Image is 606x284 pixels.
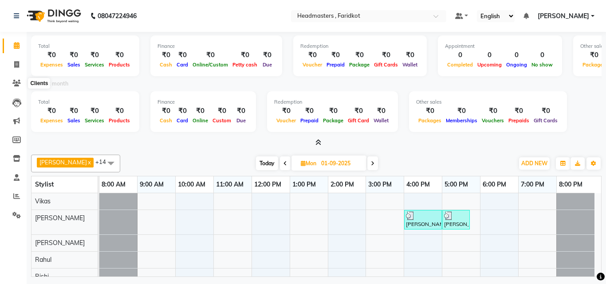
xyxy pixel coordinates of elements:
span: Online [190,117,210,124]
div: ₹0 [210,106,233,116]
div: Other sales [416,98,560,106]
span: Prepaid [298,117,321,124]
span: Products [106,62,132,68]
span: Packages [416,117,444,124]
span: Stylist [35,180,54,188]
div: ₹0 [321,106,346,116]
div: ₹0 [106,50,132,60]
a: 9:00 AM [138,178,166,191]
span: Gift Card [346,117,371,124]
span: Mon [299,160,319,167]
div: ₹0 [233,106,249,116]
div: ₹0 [65,50,83,60]
span: Wallet [371,117,391,124]
div: ₹0 [157,106,174,116]
a: 5:00 PM [442,178,470,191]
a: 2:00 PM [328,178,356,191]
span: Vikas [35,197,51,205]
span: [PERSON_NAME] [538,12,589,21]
span: Today [256,156,278,170]
div: ₹0 [157,50,174,60]
a: 8:00 PM [557,178,585,191]
div: Finance [157,43,275,50]
a: 6:00 PM [480,178,508,191]
span: Rishi [35,272,49,280]
div: Redemption [274,98,391,106]
span: Petty cash [230,62,260,68]
span: Vouchers [480,117,506,124]
a: 11:00 AM [214,178,246,191]
div: Redemption [300,43,420,50]
div: [PERSON_NAME], TK01, 05:00 PM-05:45 PM, BRD - [PERSON_NAME] [443,211,469,228]
span: Rahul [35,256,51,264]
div: Finance [157,98,249,106]
span: Gift Cards [372,62,400,68]
div: ₹0 [38,50,65,60]
a: 3:00 PM [366,178,394,191]
span: Gift Cards [531,117,560,124]
div: ₹0 [174,50,190,60]
div: 0 [475,50,504,60]
span: Card [174,62,190,68]
div: Total [38,98,132,106]
div: ₹0 [480,106,506,116]
span: No show [529,62,555,68]
div: Total [38,43,132,50]
div: 0 [529,50,555,60]
span: Due [234,117,248,124]
span: [PERSON_NAME] [39,159,87,166]
div: ₹0 [506,106,531,116]
span: [PERSON_NAME] [35,214,85,222]
span: Online/Custom [190,62,230,68]
div: ₹0 [65,106,83,116]
span: Due [260,62,274,68]
span: Package [321,117,346,124]
div: ₹0 [298,106,321,116]
span: [PERSON_NAME] [35,239,85,247]
div: ₹0 [174,106,190,116]
div: ₹0 [38,106,65,116]
span: Services [83,62,106,68]
span: Expenses [38,62,65,68]
span: Products [106,117,132,124]
div: ₹0 [444,106,480,116]
div: [PERSON_NAME], TK01, 04:00 PM-05:00 PM, HCG - Hair Cut by Senior Hair Stylist [405,211,441,228]
div: ₹0 [346,106,371,116]
div: ₹0 [400,50,420,60]
div: ₹0 [347,50,372,60]
div: Clients [28,78,50,89]
div: ₹0 [260,50,275,60]
div: ₹0 [371,106,391,116]
div: Appointment [445,43,555,50]
div: ₹0 [324,50,347,60]
b: 08047224946 [98,4,137,28]
button: ADD NEW [519,157,550,170]
span: Prepaids [506,117,531,124]
div: ₹0 [531,106,560,116]
a: 7:00 PM [519,178,547,191]
span: Voucher [300,62,324,68]
span: Expenses [38,117,65,124]
div: ₹0 [230,50,260,60]
a: 1:00 PM [290,178,318,191]
span: Memberships [444,117,480,124]
span: Cash [157,117,174,124]
a: 12:00 PM [252,178,283,191]
span: Custom [210,117,233,124]
div: ₹0 [106,106,132,116]
span: Wallet [400,62,420,68]
div: 0 [504,50,529,60]
div: 0 [445,50,475,60]
div: ₹0 [372,50,400,60]
div: ₹0 [416,106,444,116]
input: 2025-09-01 [319,157,363,170]
span: Services [83,117,106,124]
div: ₹0 [190,50,230,60]
span: Package [347,62,372,68]
a: x [87,159,91,166]
a: 10:00 AM [176,178,208,191]
span: Card [174,117,190,124]
div: ₹0 [83,50,106,60]
span: ADD NEW [521,160,547,167]
div: ₹0 [274,106,298,116]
